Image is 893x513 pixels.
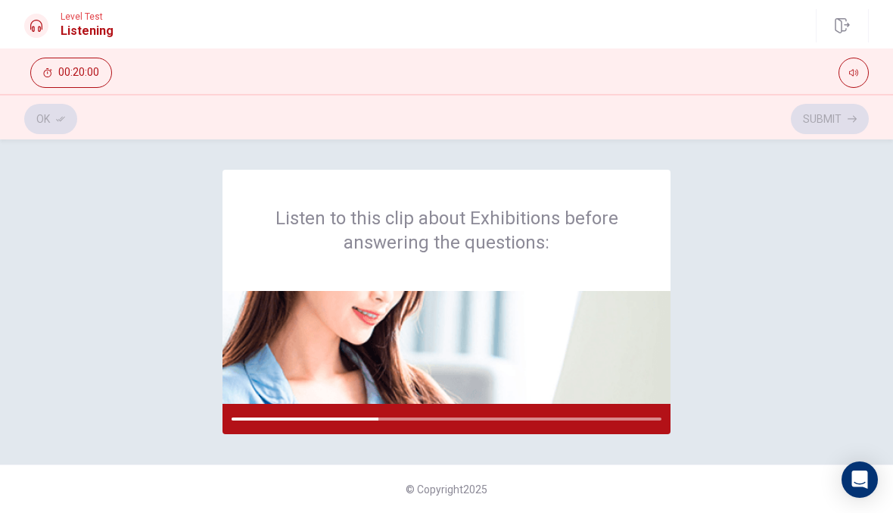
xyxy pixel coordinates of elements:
img: passage image [222,291,671,404]
div: Open Intercom Messenger [842,461,878,498]
span: © Copyright 2025 [406,483,487,496]
span: Level Test [61,11,114,22]
span: 00:20:00 [58,67,99,79]
button: 00:20:00 [30,58,112,88]
h2: Listen to this clip about Exhibitions before answering the questions: [259,206,634,255]
h1: Listening [61,22,114,40]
